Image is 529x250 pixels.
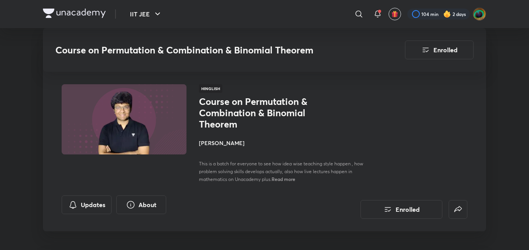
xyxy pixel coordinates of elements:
img: Company Logo [43,9,106,18]
h3: Course on Permutation & Combination & Binomial Theorem [55,44,361,56]
span: Hinglish [199,84,222,93]
img: Thumbnail [60,83,188,155]
span: This is a batch for everyone to see how idea wise teaching style happen , how problem solving ski... [199,161,363,182]
button: Enrolled [405,41,474,59]
button: avatar [389,8,401,20]
button: Updates [62,195,112,214]
button: About [116,195,166,214]
img: Shravan [473,7,486,21]
button: IIT JEE [125,6,167,22]
a: Company Logo [43,9,106,20]
img: streak [443,10,451,18]
h4: [PERSON_NAME] [199,139,374,147]
button: Enrolled [360,200,442,219]
img: avatar [391,11,398,18]
h1: Course on Permutation & Combination & Binomial Theorem [199,96,327,129]
span: Read more [272,176,295,182]
button: false [449,200,467,219]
